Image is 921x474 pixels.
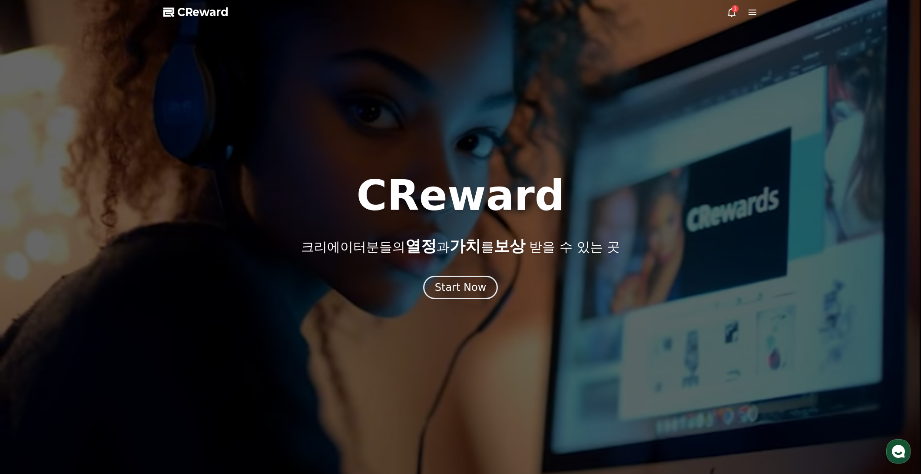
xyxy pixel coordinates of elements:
[423,276,498,299] button: Start Now
[134,289,145,296] span: 설정
[732,5,739,12] div: 1
[356,175,564,217] h1: CReward
[57,276,112,297] a: 대화
[112,276,167,297] a: 설정
[405,237,437,255] span: 열정
[301,237,620,255] p: 크리에이터분들의 과 를 받을 수 있는 곳
[494,237,525,255] span: 보상
[27,289,33,296] span: 홈
[435,280,487,294] div: Start Now
[726,7,737,17] a: 1
[163,5,229,19] a: CReward
[450,237,481,255] span: 가치
[423,284,498,293] a: Start Now
[177,5,229,19] span: CReward
[80,289,90,296] span: 대화
[3,276,57,297] a: 홈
